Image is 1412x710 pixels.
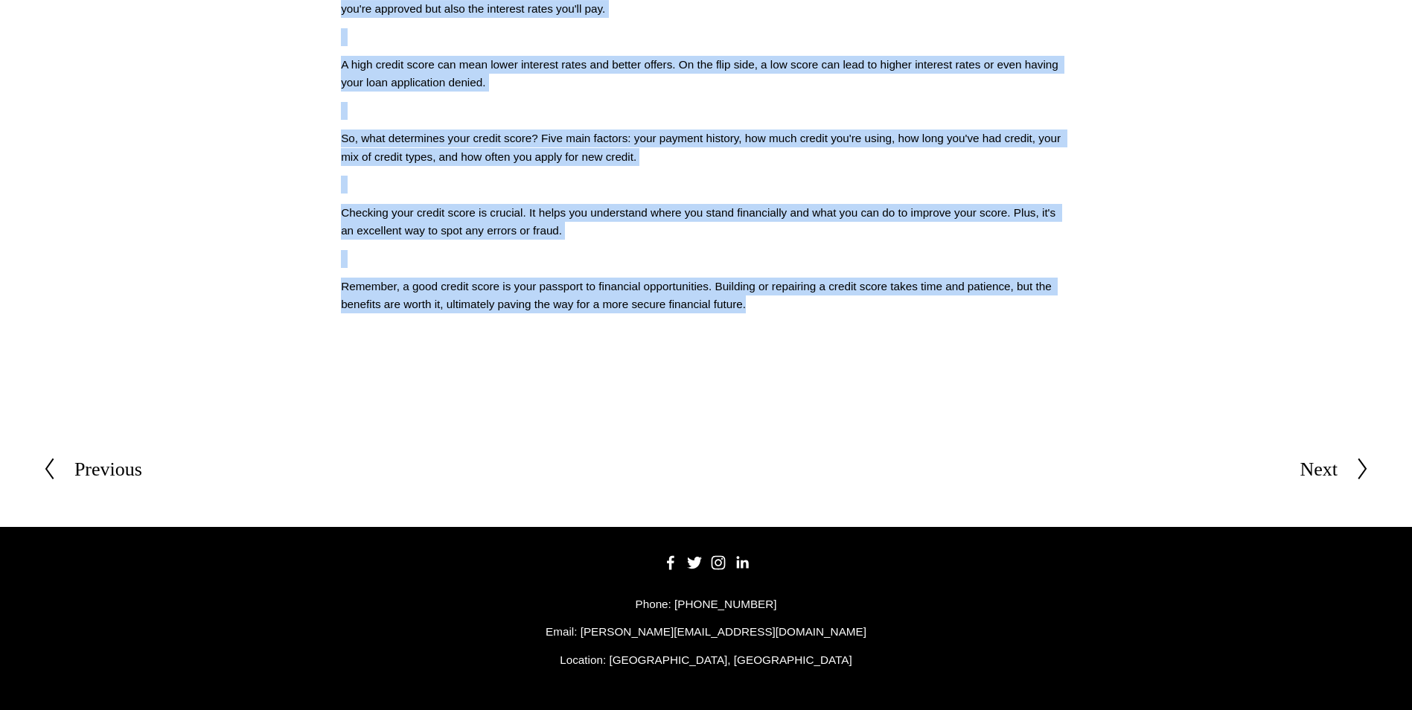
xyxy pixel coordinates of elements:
p: Checking your credit score is crucial. It helps you understand where you stand financially and wh... [341,204,1071,240]
p: Location: [GEOGRAPHIC_DATA], [GEOGRAPHIC_DATA] [42,651,1370,669]
p: So, what determines your credit score? Five main factors: your payment history, how much credit y... [341,129,1071,166]
p: Email: [PERSON_NAME][EMAIL_ADDRESS][DOMAIN_NAME] [42,623,1370,641]
a: LinkedIn [735,555,750,570]
a: Previous [42,454,142,485]
p: Phone: [PHONE_NUMBER] [42,595,1370,613]
div: Next [1300,454,1338,485]
a: Twitter [687,555,702,570]
a: Instagram [711,555,726,570]
div: Previous [74,454,142,485]
p: Remember, a good credit score is your passport to financial opportunities. Building or repairing ... [341,278,1071,314]
p: A high credit score can mean lower interest rates and better offers. On the flip side, a low scor... [341,56,1071,92]
a: Next [1300,454,1370,485]
a: Facebook [663,555,678,570]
